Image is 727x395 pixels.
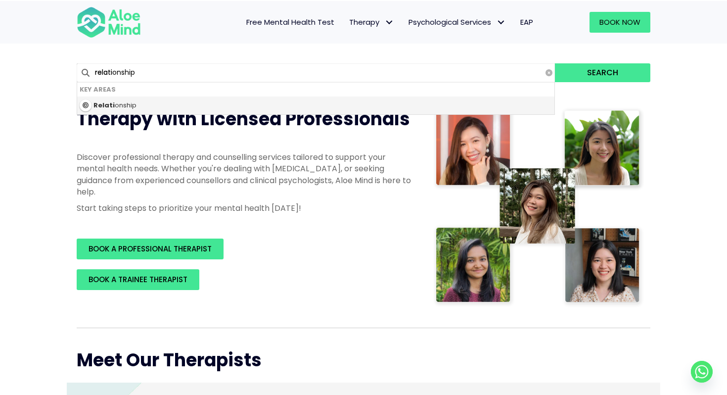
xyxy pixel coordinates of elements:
[599,17,640,27] span: Book Now
[93,100,136,110] span: onship
[401,12,513,33] a: Psychological ServicesPsychological Services: submenu
[77,269,199,290] a: BOOK A TRAINEE THERAPIST
[409,17,505,27] span: Psychological Services
[77,82,554,97] h4: Key Areas
[77,151,413,197] p: Discover professional therapy and counselling services tailored to support your mental health nee...
[89,274,187,285] span: BOOK A TRAINEE THERAPIST
[520,17,533,27] span: EAP
[590,12,650,33] a: Book Now
[239,12,342,33] a: Free Mental Health Test
[93,100,115,110] strong: Relati
[342,12,401,33] a: TherapyTherapy: submenu
[77,6,141,39] img: Aloe mind Logo
[691,361,713,383] a: Whatsapp
[77,63,555,82] input: Search for...
[89,244,212,254] span: BOOK A PROFESSIONAL THERAPIST
[349,17,394,27] span: Therapy
[77,202,413,214] p: Start taking steps to prioritize your mental health [DATE]!
[77,239,224,259] a: BOOK A PROFESSIONAL THERAPIST
[154,12,541,33] nav: Menu
[77,347,262,373] span: Meet Our Therapists
[77,106,410,132] span: Therapy with Licensed Professionals
[494,15,508,29] span: Psychological Services: submenu
[382,15,396,29] span: Therapy: submenu
[555,63,650,82] button: Search
[513,12,541,33] a: EAP
[246,17,334,27] span: Free Mental Health Test
[433,107,644,308] img: Therapist collage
